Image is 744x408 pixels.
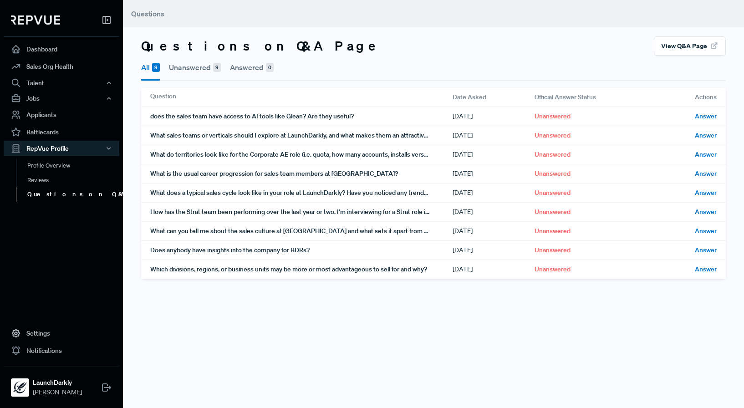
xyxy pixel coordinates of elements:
button: RepVue Profile [4,141,119,156]
a: Settings [4,325,119,342]
div: Official Answer Status [535,88,644,107]
img: LaunchDarkly [13,380,27,395]
button: Unanswered [169,56,221,79]
div: does the sales team have access to AI tools like Glean? Are they useful? [150,107,453,126]
div: Which divisions, regions, or business units may be more or most advantageous to sell for and why? [150,260,453,279]
h3: Questions on Q&A Page [141,38,382,54]
div: What do territories look like for the Corporate AE role (i.e. quota, how many accounts, installs ... [150,145,453,164]
span: Answer [695,150,717,159]
span: Answer [695,245,717,255]
a: Profile Overview [16,158,132,173]
div: What does a typical sales cycle look like in your role at LaunchDarkly? Have you noticed any tren... [150,184,453,202]
div: Date Asked [453,88,535,107]
div: [DATE] [453,145,535,164]
span: 0 [266,63,274,72]
span: Unanswered [535,150,571,159]
div: What can you tell me about the sales culture at [GEOGRAPHIC_DATA] and what sets it apart from oth... [150,222,453,240]
a: Applicants [4,106,119,123]
strong: LaunchDarkly [33,378,82,388]
a: Questions on Q&A [16,187,132,202]
div: [DATE] [453,184,535,202]
div: Does anybody have insights into the company for BDRs? [150,241,453,260]
span: Answer [695,226,717,236]
span: Unanswered [535,169,571,178]
span: 9 [152,63,160,72]
div: [DATE] [453,107,535,126]
a: Sales Org Health [4,58,119,75]
div: How has the Strat team been performing over the last year or two. I'm interviewing for a Strat ro... [150,203,453,221]
div: Question [150,88,453,107]
span: Unanswered [535,112,571,121]
span: Answer [695,131,717,140]
button: Answered [230,56,274,79]
span: [PERSON_NAME] [33,388,82,397]
div: What sales teams or verticals should I explore at LaunchDarkly, and what makes them an attractive... [150,126,453,145]
button: View Q&A Page [654,36,726,56]
span: 9 [213,63,221,72]
img: RepVue [11,15,60,25]
a: Notifications [4,342,119,359]
span: Unanswered [535,131,571,140]
span: Unanswered [535,265,571,274]
span: Unanswered [535,188,571,198]
div: [DATE] [453,164,535,183]
div: [DATE] [453,126,535,145]
span: Answer [695,188,717,198]
a: View Q&A Page [654,41,726,50]
div: [DATE] [453,222,535,240]
div: [DATE] [453,260,535,279]
span: Unanswered [535,207,571,217]
a: LaunchDarklyLaunchDarkly[PERSON_NAME] [4,367,119,401]
button: Jobs [4,91,119,106]
button: All [141,56,160,81]
span: Questions [131,9,164,18]
a: Battlecards [4,123,119,141]
span: Answer [695,207,717,217]
a: Dashboard [4,41,119,58]
span: Answer [695,112,717,121]
span: Unanswered [535,245,571,255]
div: [DATE] [453,241,535,260]
button: Talent [4,75,119,91]
div: Actions [644,88,717,107]
div: [DATE] [453,203,535,221]
div: What is the usual career progression for sales team members at [GEOGRAPHIC_DATA]? [150,164,453,183]
span: Answer [695,265,717,274]
a: Reviews [16,173,132,188]
span: Answer [695,169,717,178]
span: Unanswered [535,226,571,236]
